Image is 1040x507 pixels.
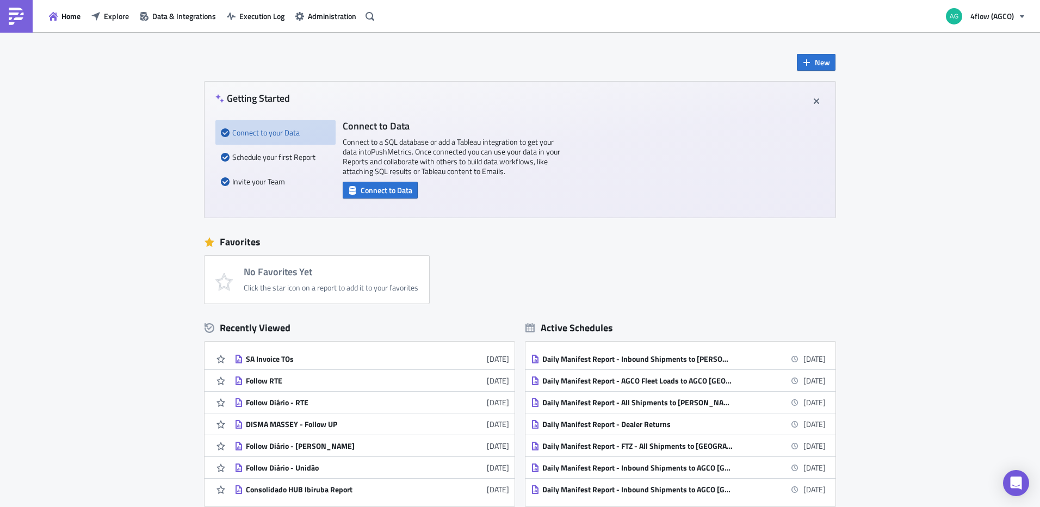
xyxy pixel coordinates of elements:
[531,370,826,391] a: Daily Manifest Report - AGCO Fleet Loads to AGCO [GEOGRAPHIC_DATA][DATE]
[234,348,509,369] a: SA Invoice TOs[DATE]
[221,8,290,24] button: Execution Log
[1003,470,1029,496] div: Open Intercom Messenger
[487,353,509,364] time: 2025-09-05T14:55:07Z
[246,354,436,364] div: SA Invoice TOs
[61,10,81,22] span: Home
[803,462,826,473] time: 2025-09-08 09:00
[343,183,418,195] a: Connect to Data
[246,463,436,473] div: Follow Diário - Unidão
[815,57,830,68] span: New
[246,398,436,407] div: Follow Diário - RTE
[803,375,826,386] time: 2025-09-08 09:00
[290,8,362,24] button: Administration
[487,375,509,386] time: 2025-09-05T12:43:48Z
[542,441,733,451] div: Daily Manifest Report - FTZ - All Shipments to [GEOGRAPHIC_DATA] and [GEOGRAPHIC_DATA]
[234,370,509,391] a: Follow RTE[DATE]
[939,4,1032,28] button: 4flow (AGCO)
[246,376,436,386] div: Follow RTE
[308,10,356,22] span: Administration
[803,484,826,495] time: 2025-09-08 09:00
[239,10,284,22] span: Execution Log
[531,392,826,413] a: Daily Manifest Report - All Shipments to [PERSON_NAME] and AGCO [GEOGRAPHIC_DATA] - [GEOGRAPHIC_D...
[531,479,826,500] a: Daily Manifest Report - Inbound Shipments to AGCO [GEOGRAPHIC_DATA] - WEST[DATE]
[152,10,216,22] span: Data & Integrations
[542,398,733,407] div: Daily Manifest Report - All Shipments to [PERSON_NAME] and AGCO [GEOGRAPHIC_DATA] - [GEOGRAPHIC_D...
[246,419,436,429] div: DISMA MASSEY - Follow UP
[234,457,509,478] a: Follow Diário - Unidão[DATE]
[246,441,436,451] div: Follow Diário - [PERSON_NAME]
[487,397,509,408] time: 2025-09-05T12:43:24Z
[86,8,134,24] button: Explore
[531,435,826,456] a: Daily Manifest Report - FTZ - All Shipments to [GEOGRAPHIC_DATA] and [GEOGRAPHIC_DATA][DATE]
[531,348,826,369] a: Daily Manifest Report - Inbound Shipments to [PERSON_NAME][GEOGRAPHIC_DATA][DATE]
[803,397,826,408] time: 2025-09-08 09:00
[945,7,963,26] img: Avatar
[343,182,418,199] button: Connect to Data
[205,234,835,250] div: Favorites
[244,267,418,277] h4: No Favorites Yet
[221,145,326,169] div: Schedule your first Report
[221,120,326,145] div: Connect to your Data
[803,353,826,364] time: 2025-09-08 09:00
[234,479,509,500] a: Consolidado HUB Ibiruba Report[DATE]
[487,462,509,473] time: 2025-09-04T18:51:08Z
[542,354,733,364] div: Daily Manifest Report - Inbound Shipments to [PERSON_NAME][GEOGRAPHIC_DATA]
[487,440,509,452] time: 2025-09-04T18:52:18Z
[542,419,733,429] div: Daily Manifest Report - Dealer Returns
[221,169,326,194] div: Invite your Team
[803,418,826,430] time: 2025-09-08 09:00
[244,283,418,293] div: Click the star icon on a report to add it to your favorites
[343,137,560,176] p: Connect to a SQL database or add a Tableau integration to get your data into PushMetrics . Once c...
[803,440,826,452] time: 2025-09-08 09:00
[542,485,733,494] div: Daily Manifest Report - Inbound Shipments to AGCO [GEOGRAPHIC_DATA] - WEST
[343,120,560,132] h4: Connect to Data
[525,321,613,334] div: Active Schedules
[8,8,25,25] img: PushMetrics
[234,413,509,435] a: DISMA MASSEY - Follow UP[DATE]
[104,10,129,22] span: Explore
[44,8,86,24] button: Home
[487,418,509,430] time: 2025-09-05T11:37:19Z
[531,413,826,435] a: Daily Manifest Report - Dealer Returns[DATE]
[215,92,290,104] h4: Getting Started
[205,320,515,336] div: Recently Viewed
[797,54,835,71] button: New
[246,485,436,494] div: Consolidado HUB Ibiruba Report
[234,392,509,413] a: Follow Diário - RTE[DATE]
[542,463,733,473] div: Daily Manifest Report - Inbound Shipments to AGCO [GEOGRAPHIC_DATA]
[487,484,509,495] time: 2025-09-04T18:45:19Z
[542,376,733,386] div: Daily Manifest Report - AGCO Fleet Loads to AGCO [GEOGRAPHIC_DATA]
[531,457,826,478] a: Daily Manifest Report - Inbound Shipments to AGCO [GEOGRAPHIC_DATA][DATE]
[234,435,509,456] a: Follow Diário - [PERSON_NAME][DATE]
[970,10,1014,22] span: 4flow (AGCO)
[361,184,412,196] span: Connect to Data
[134,8,221,24] button: Data & Integrations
